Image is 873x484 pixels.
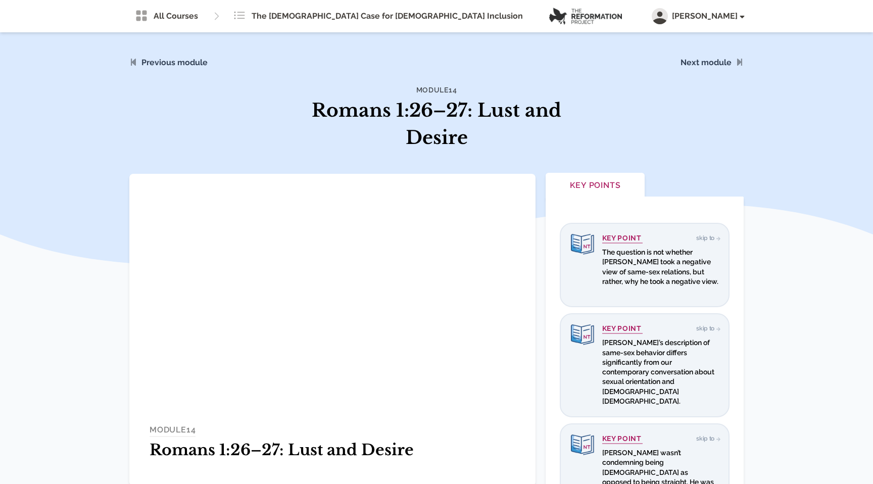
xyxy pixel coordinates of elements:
h1: Romans 1:26–27: Lust and Desire [150,441,515,459]
p: The question is not whether [PERSON_NAME] took a negative view of same-sex relations, but rather,... [602,248,718,296]
h4: MODULE 14 [150,424,196,437]
a: Next module [681,58,732,67]
span: [PERSON_NAME] [672,10,744,22]
iframe: Module 14 - Romans 1 - Lust and Desire [129,174,536,402]
p: [PERSON_NAME]’s description of same-sex behavior differs significantly from our contemporary conv... [602,338,718,406]
a: Previous module [141,58,208,67]
h4: Key Point [602,324,643,334]
h4: Key Point [602,434,643,444]
h4: Key Point [602,234,643,244]
button: Key Points [546,173,645,200]
button: [PERSON_NAME] [652,8,744,24]
span: The [DEMOGRAPHIC_DATA] Case for [DEMOGRAPHIC_DATA] Inclusion [252,10,523,22]
a: The [DEMOGRAPHIC_DATA] Case for [DEMOGRAPHIC_DATA] Inclusion [227,6,529,26]
h4: Module 14 [307,85,566,95]
h1: Romans 1:26–27: Lust and Desire [307,97,566,152]
span: All Courses [154,10,198,22]
a: All Courses [129,6,204,26]
img: logo.png [549,8,622,25]
span: Skip to [696,325,718,332]
span: Skip to [696,435,718,442]
span: Skip to [696,234,718,241]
